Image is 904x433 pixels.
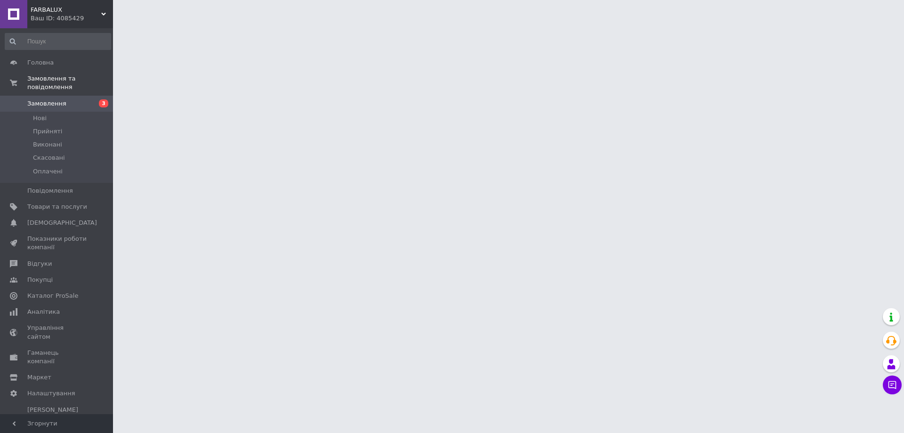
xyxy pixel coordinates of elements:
span: 3 [99,99,108,107]
button: Чат з покупцем [883,376,902,394]
span: Товари та послуги [27,203,87,211]
span: Оплачені [33,167,63,176]
span: Відгуки [27,260,52,268]
span: Показники роботи компанії [27,235,87,252]
span: Замовлення [27,99,66,108]
span: Головна [27,58,54,67]
span: Скасовані [33,154,65,162]
span: Каталог ProSale [27,292,78,300]
span: [PERSON_NAME] та рахунки [27,406,87,432]
span: FARBALUX [31,6,101,14]
div: Ваш ID: 4085429 [31,14,113,23]
span: Прийняті [33,127,62,136]
span: Аналітика [27,308,60,316]
span: Повідомлення [27,187,73,195]
span: Маркет [27,373,51,382]
span: Нові [33,114,47,123]
span: Налаштування [27,389,75,398]
span: Виконані [33,140,62,149]
span: Гаманець компанії [27,349,87,366]
span: Замовлення та повідомлення [27,74,113,91]
input: Пошук [5,33,111,50]
span: [DEMOGRAPHIC_DATA] [27,219,97,227]
span: Управління сайтом [27,324,87,341]
span: Покупці [27,276,53,284]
